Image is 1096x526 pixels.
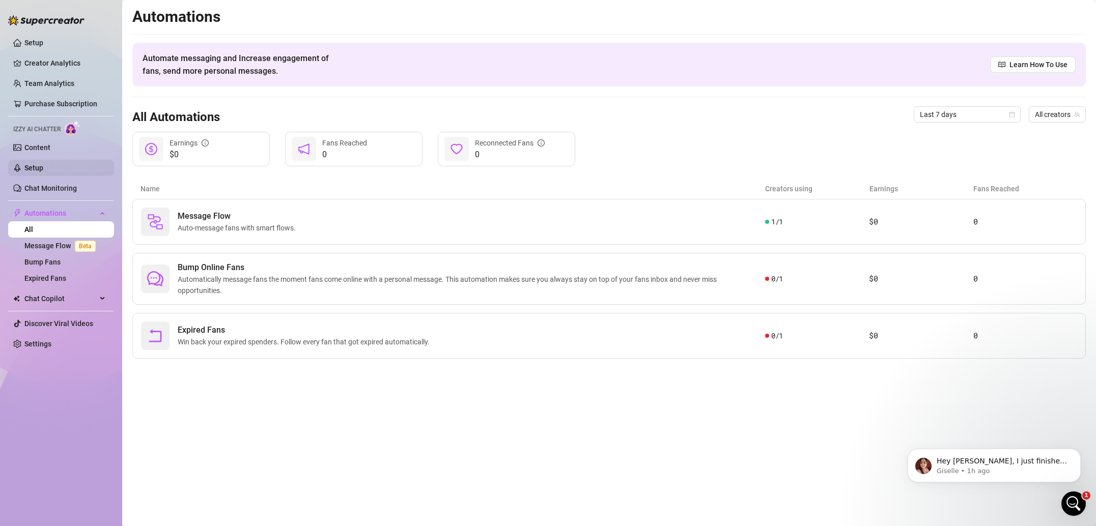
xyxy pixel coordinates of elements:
span: Fans Reached [322,139,367,147]
span: notification [298,143,310,155]
span: dollar [145,143,157,155]
article: Fans Reached [973,183,1078,194]
a: Expired Fans [24,274,66,282]
img: Ella avatar [15,73,27,85]
div: [PERSON_NAME] [36,120,95,131]
button: Help [102,317,153,358]
span: Expired Fans [178,324,434,336]
img: AI Chatter [65,121,80,135]
article: $0 [869,330,973,342]
div: • [DATE] [97,120,126,131]
div: • [DATE] [93,82,121,93]
article: 0 [973,216,1077,228]
article: Name [140,183,765,194]
div: Earnings [170,137,209,149]
img: svg%3e [147,214,163,230]
a: Bump Fans [24,258,61,266]
a: Message FlowBeta [24,242,100,250]
span: Chat Copilot [24,290,97,307]
span: heart [451,143,463,155]
span: Get started with the Desktop app ⭐️ [34,73,164,81]
h2: Automations [132,7,1086,26]
a: Discover Viral Videos [24,319,93,328]
span: 0 / 1 [771,273,783,284]
span: 1 / 1 [771,216,783,227]
a: Purchase Subscription [24,100,97,108]
div: Profile image for Tanya [12,110,32,130]
span: 0 [475,149,545,161]
span: $0 [170,149,209,161]
div: • 1h ago [62,45,91,55]
article: 0 [973,273,1077,285]
span: Bump Online Fans [178,261,765,274]
div: Reconnected Fans [475,137,545,149]
span: read [998,61,1005,68]
div: 🌟 Supercreator [34,82,91,93]
a: All [24,225,33,233]
span: info-circle [538,139,545,147]
span: Automations [24,205,97,221]
span: Help [119,343,135,350]
span: Beta [75,241,96,252]
article: Creators using [765,183,869,194]
a: Learn How To Use [990,56,1076,73]
span: 1 [1082,491,1090,500]
span: Win back your expired spenders. Follow every fan that got expired automatically. [178,336,434,347]
article: $0 [869,216,973,228]
article: Earnings [869,183,974,194]
a: Content [24,143,50,152]
span: Auto-message fans with smart flows. [178,222,300,233]
h1: Messages [75,4,130,21]
span: team [1074,111,1080,118]
h3: All Automations [132,109,220,126]
a: Team Analytics [24,79,74,87]
span: 0 [322,149,367,161]
span: All creators [1035,107,1080,122]
span: Automatically message fans the moment fans come online with a personal message. This automation m... [178,274,765,296]
a: Setup [24,39,43,47]
article: $0 [869,273,973,285]
span: comment [147,271,163,287]
span: Automate messaging and Increase engagement of fans, send more personal messages. [143,52,339,77]
span: Learn How To Use [1009,59,1067,70]
span: rollback [147,328,163,344]
span: Messages [57,343,96,350]
button: Messages [51,317,102,358]
span: info-circle [202,139,209,147]
img: Giselle avatar [19,81,31,94]
span: 0 / 1 [771,330,783,341]
a: Setup [24,164,43,172]
span: News [168,343,188,350]
div: Giselle [36,45,60,55]
img: Profile image for Giselle [12,35,32,55]
iframe: Intercom notifications message [892,427,1096,499]
iframe: Intercom live chat [1061,491,1086,516]
a: Chat Monitoring [24,184,77,192]
span: Last 7 days [920,107,1015,122]
button: News [153,317,204,358]
span: Message Flow [178,210,300,222]
article: 0 [973,330,1077,342]
a: Settings [24,340,51,348]
img: logo-BBDzfeDw.svg [8,15,85,25]
span: calendar [1009,111,1015,118]
img: Chat Copilot [13,295,20,302]
div: J [10,81,22,94]
a: Creator Analytics [24,55,106,71]
span: Izzy AI Chatter [13,125,61,134]
span: thunderbolt [13,209,21,217]
span: Home [15,343,36,350]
